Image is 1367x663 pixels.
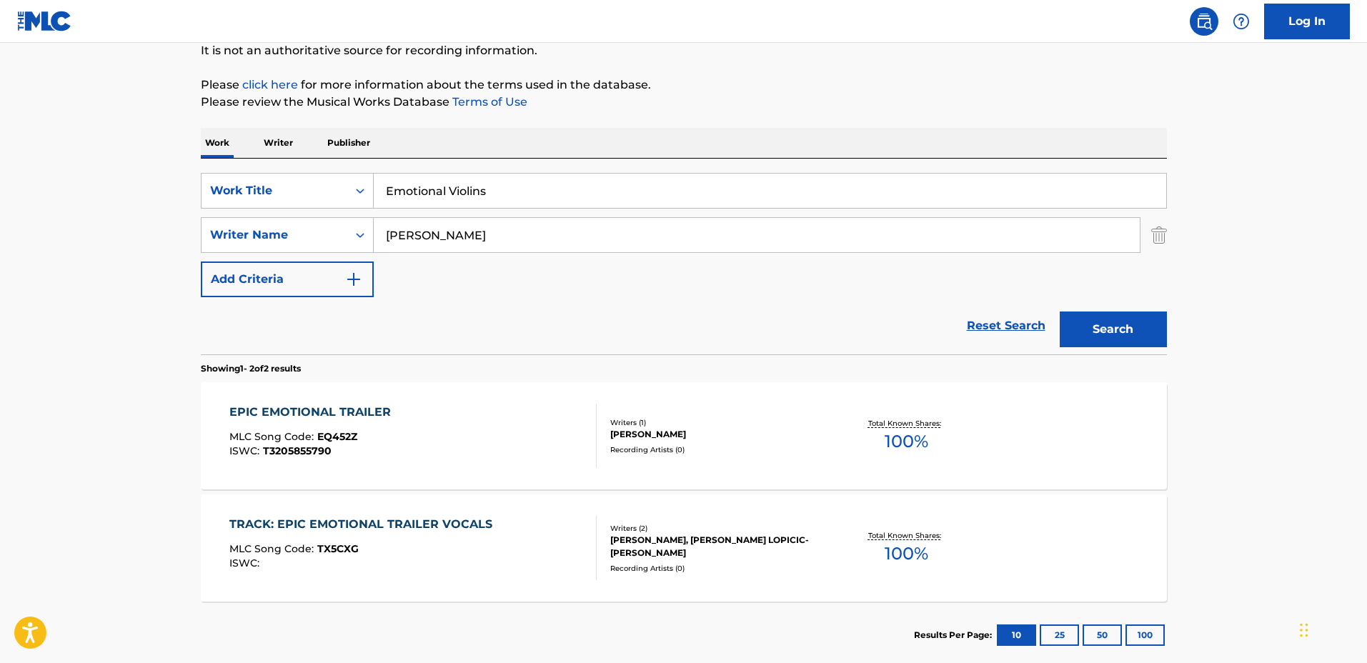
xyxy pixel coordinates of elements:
p: Total Known Shares: [868,418,945,429]
p: Results Per Page: [914,629,995,642]
span: TX5CXG [317,542,359,555]
span: MLC Song Code : [229,430,317,443]
p: Work [201,128,234,158]
div: Recording Artists ( 0 ) [610,444,826,455]
span: EQ452Z [317,430,357,443]
div: Writer Name [210,226,339,244]
a: TRACK: EPIC EMOTIONAL TRAILER VOCALSMLC Song Code:TX5CXGISWC:Writers (2)[PERSON_NAME], [PERSON_NA... [201,494,1167,602]
div: Recording Artists ( 0 ) [610,563,826,574]
div: Writers ( 1 ) [610,417,826,428]
p: Publisher [323,128,374,158]
img: Delete Criterion [1151,217,1167,253]
form: Search Form [201,173,1167,354]
button: Search [1060,311,1167,347]
img: search [1195,13,1213,30]
p: Writer [259,128,297,158]
button: Add Criteria [201,261,374,297]
button: 25 [1040,624,1079,646]
div: Work Title [210,182,339,199]
a: Reset Search [960,310,1053,342]
a: EPIC EMOTIONAL TRAILERMLC Song Code:EQ452ZISWC:T3205855790Writers (1)[PERSON_NAME]Recording Artis... [201,382,1167,489]
div: Help [1227,7,1256,36]
img: 9d2ae6d4665cec9f34b9.svg [345,271,362,288]
div: [PERSON_NAME], [PERSON_NAME] LOPICIC-[PERSON_NAME] [610,534,826,559]
button: 50 [1083,624,1122,646]
a: Public Search [1190,7,1218,36]
p: It is not an authoritative source for recording information. [201,42,1167,59]
a: click here [242,78,298,91]
div: [PERSON_NAME] [610,428,826,441]
div: Writers ( 2 ) [610,523,826,534]
div: EPIC EMOTIONAL TRAILER [229,404,398,421]
p: Total Known Shares: [868,530,945,541]
iframe: Chat Widget [1296,594,1367,663]
span: T3205855790 [263,444,332,457]
img: MLC Logo [17,11,72,31]
img: help [1233,13,1250,30]
span: ISWC : [229,557,263,569]
p: Please for more information about the terms used in the database. [201,76,1167,94]
span: MLC Song Code : [229,542,317,555]
a: Log In [1264,4,1350,39]
div: TRACK: EPIC EMOTIONAL TRAILER VOCALS [229,516,499,533]
button: 100 [1125,624,1165,646]
p: Showing 1 - 2 of 2 results [201,362,301,375]
button: 10 [997,624,1036,646]
span: 100 % [885,429,928,454]
p: Please review the Musical Works Database [201,94,1167,111]
div: Drag [1300,609,1308,652]
span: 100 % [885,541,928,567]
span: ISWC : [229,444,263,457]
a: Terms of Use [449,95,527,109]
